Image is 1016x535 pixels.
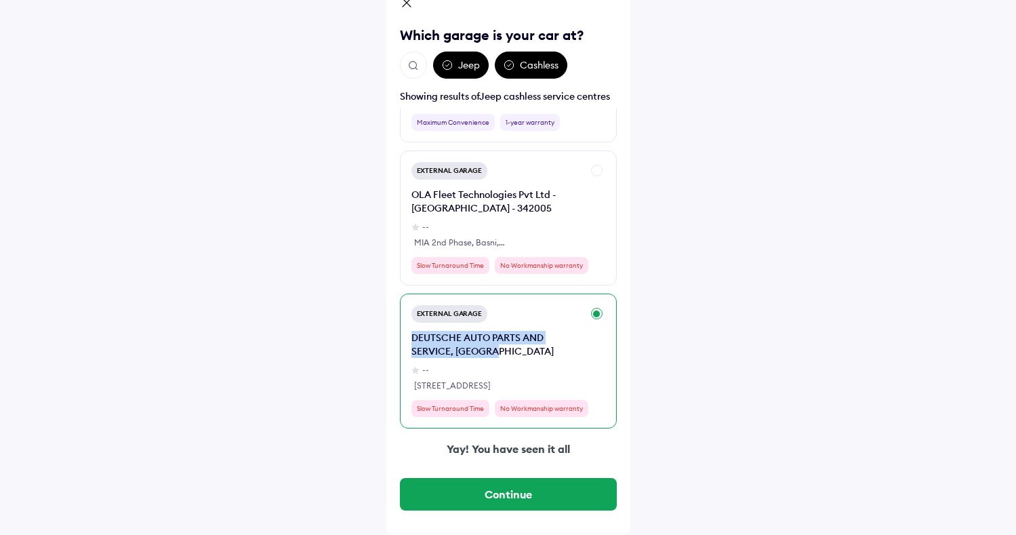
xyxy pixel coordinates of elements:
div: External Garage [411,162,488,180]
div: Slow Turnaround Time [411,400,489,417]
div: No Workmanship warranty [495,400,588,417]
button: Continue [400,478,617,511]
div: -- [422,221,429,233]
div: No Workmanship warranty [495,257,588,274]
div: Jeep [433,52,489,79]
div: Cashless [495,52,567,79]
div: External Garage [411,305,488,323]
div: 1-year warranty [500,114,560,131]
div: [STREET_ADDRESS] [414,380,580,392]
div: MIA 2nd Phase, Basni,[GEOGRAPHIC_DATA], [GEOGRAPHIC_DATA] – 342005 [GEOGRAPHIC_DATA], [GEOGRAPHIC... [414,237,580,249]
div: OLA Fleet Technologies Pvt Ltd - [GEOGRAPHIC_DATA] - 342005 [411,188,582,215]
div: Which garage is your car at? [400,26,617,45]
div: Maximum Convenience [411,114,495,131]
img: star-grey.svg [411,223,420,231]
div: DEUTSCHE AUTO PARTS AND SERVICE, [GEOGRAPHIC_DATA] [411,331,582,358]
b: Yay! You have seen it all [447,442,570,456]
div: Slow Turnaround Time [411,257,489,274]
div: -- [422,364,429,376]
button: Open search [400,52,427,79]
img: star-grey.svg [411,366,420,374]
img: search.svg [407,60,420,72]
div: Showing results of Jeep cashless service centres [400,90,617,103]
